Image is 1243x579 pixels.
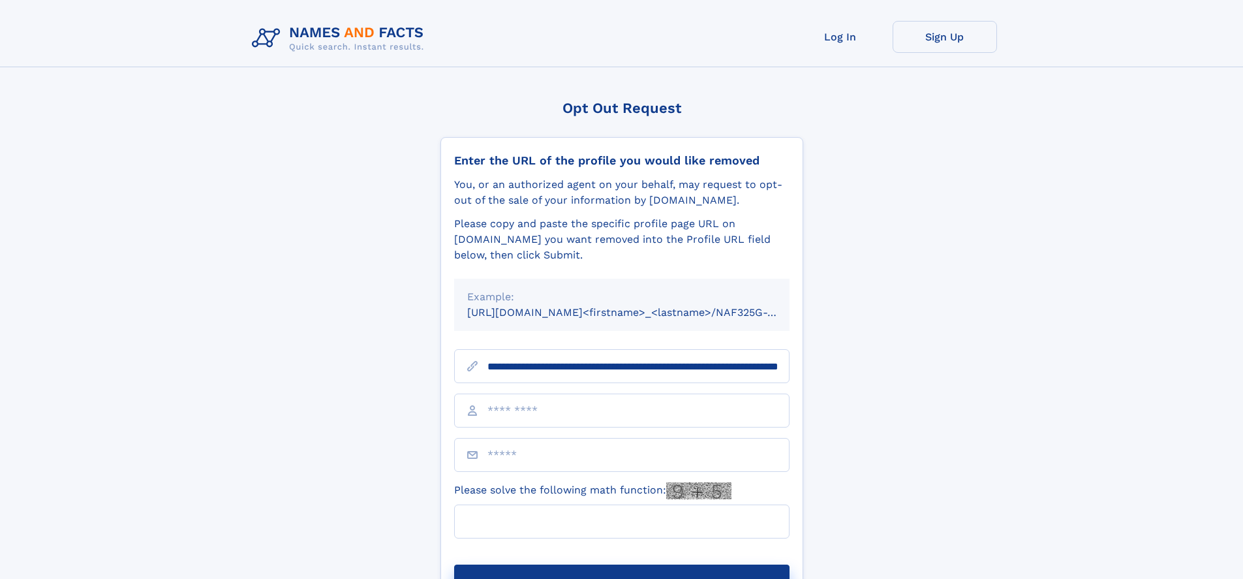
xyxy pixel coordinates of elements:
[454,177,790,208] div: You, or an authorized agent on your behalf, may request to opt-out of the sale of your informatio...
[454,482,731,499] label: Please solve the following math function:
[247,21,435,56] img: Logo Names and Facts
[454,216,790,263] div: Please copy and paste the specific profile page URL on [DOMAIN_NAME] you want removed into the Pr...
[467,289,776,305] div: Example:
[467,306,814,319] small: [URL][DOMAIN_NAME]<firstname>_<lastname>/NAF325G-xxxxxxxx
[893,21,997,53] a: Sign Up
[788,21,893,53] a: Log In
[454,153,790,168] div: Enter the URL of the profile you would like removed
[440,100,803,116] div: Opt Out Request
